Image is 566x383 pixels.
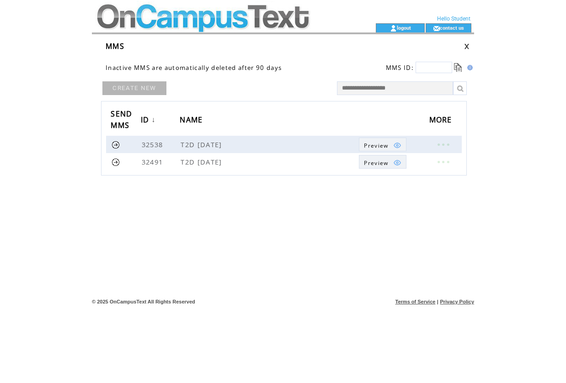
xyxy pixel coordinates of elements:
[465,65,473,70] img: help.gif
[433,25,440,32] img: contact_us_icon.gif
[359,155,406,169] a: Preview
[364,142,388,149] span: Show MMS preview
[142,157,166,166] span: 32491
[440,25,464,31] a: contact us
[106,64,282,72] span: Inactive MMS are automatically deleted after 90 days
[141,112,158,129] a: ID↓
[142,140,166,149] span: 32538
[393,141,401,149] img: eye.png
[390,25,397,32] img: account_icon.gif
[181,140,224,149] span: T2D [DATE]
[437,16,470,22] span: Hello Student
[180,112,205,129] span: NAME
[364,159,388,167] span: Show MMS preview
[141,112,152,129] span: ID
[181,157,224,166] span: T2D [DATE]
[395,299,436,304] a: Terms of Service
[102,81,166,95] a: CREATE NEW
[440,299,474,304] a: Privacy Policy
[106,41,124,51] span: MMS
[359,138,406,151] a: Preview
[429,112,454,129] span: MORE
[437,299,438,304] span: |
[111,106,132,135] span: SEND MMS
[397,25,411,31] a: logout
[92,299,195,304] span: © 2025 OnCampusText All Rights Reserved
[393,159,401,167] img: eye.png
[180,112,207,129] a: NAME
[386,64,414,72] span: MMS ID:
